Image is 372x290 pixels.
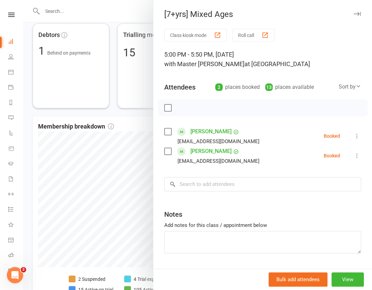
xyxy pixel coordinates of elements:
div: Notes [164,210,182,219]
a: Calendar [8,65,23,80]
div: Booked [324,134,340,138]
button: View [332,272,364,287]
span: at [GEOGRAPHIC_DATA] [244,60,310,67]
a: Reports [8,96,23,111]
a: [PERSON_NAME] [190,126,232,137]
div: places available [265,82,314,92]
div: Sort by [339,82,361,91]
a: Dashboard [8,35,23,50]
a: General attendance kiosk mode [8,233,23,248]
button: Bulk add attendees [269,272,327,287]
div: 2 [215,83,223,91]
button: Class kiosk mode [164,29,227,41]
span: with Master [PERSON_NAME] [164,60,244,67]
div: [7+yrs] Mixed Ages [153,9,372,19]
div: Attendees [164,82,196,92]
a: Product Sales [8,141,23,157]
a: Roll call kiosk mode [8,248,23,264]
a: Payments [8,80,23,96]
a: People [8,50,23,65]
div: Add notes for this class / appointment below [164,221,361,229]
button: Roll call [232,29,274,41]
div: 13 [265,83,273,91]
a: What's New [8,218,23,233]
span: 2 [21,267,26,272]
div: [EMAIL_ADDRESS][DOMAIN_NAME] [177,157,259,166]
input: Search to add attendees [164,177,361,191]
div: [EMAIL_ADDRESS][DOMAIN_NAME] [177,137,259,146]
div: places booked [215,82,260,92]
div: 5:00 PM - 5:50 PM, [DATE] [164,50,361,69]
a: [PERSON_NAME] [190,146,232,157]
div: Booked [324,153,340,158]
a: Class kiosk mode [8,264,23,279]
iframe: Intercom live chat [7,267,23,283]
